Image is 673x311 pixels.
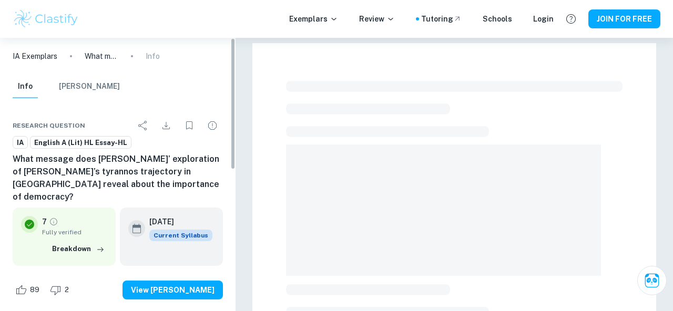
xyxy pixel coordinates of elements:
[49,217,58,226] a: Grade fully verified
[149,216,204,227] h6: [DATE]
[421,13,462,25] a: Tutoring
[533,13,554,25] a: Login
[146,50,160,62] p: Info
[13,282,45,298] div: Like
[24,285,45,295] span: 89
[149,230,212,241] div: This exemplar is based on the current syllabus. Feel free to refer to it for inspiration/ideas wh...
[49,241,107,257] button: Breakdown
[30,138,131,148] span: English A (Lit) HL Essay-HL
[30,136,131,149] a: English A (Lit) HL Essay-HL
[149,230,212,241] span: Current Syllabus
[562,10,580,28] button: Help and Feedback
[13,153,223,203] h6: What message does [PERSON_NAME]’ exploration of [PERSON_NAME]’s tyrannos trajectory in [GEOGRAPHI...
[13,8,79,29] img: Clastify logo
[289,13,338,25] p: Exemplars
[637,266,667,295] button: Ask Clai
[132,115,154,136] div: Share
[179,115,200,136] div: Bookmark
[42,216,47,227] p: 7
[13,121,85,130] span: Research question
[202,115,223,136] div: Report issue
[59,285,75,295] span: 2
[156,115,177,136] div: Download
[13,50,57,62] a: IA Exemplars
[85,50,118,62] p: What message does [PERSON_NAME]’ exploration of [PERSON_NAME]’s tyrannos trajectory in [GEOGRAPHI...
[13,136,28,149] a: IA
[47,282,75,298] div: Dislike
[42,227,107,237] span: Fully verified
[13,138,27,148] span: IA
[483,13,512,25] a: Schools
[588,9,660,28] button: JOIN FOR FREE
[59,75,120,98] button: [PERSON_NAME]
[359,13,395,25] p: Review
[123,281,223,299] button: View [PERSON_NAME]
[13,75,38,98] button: Info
